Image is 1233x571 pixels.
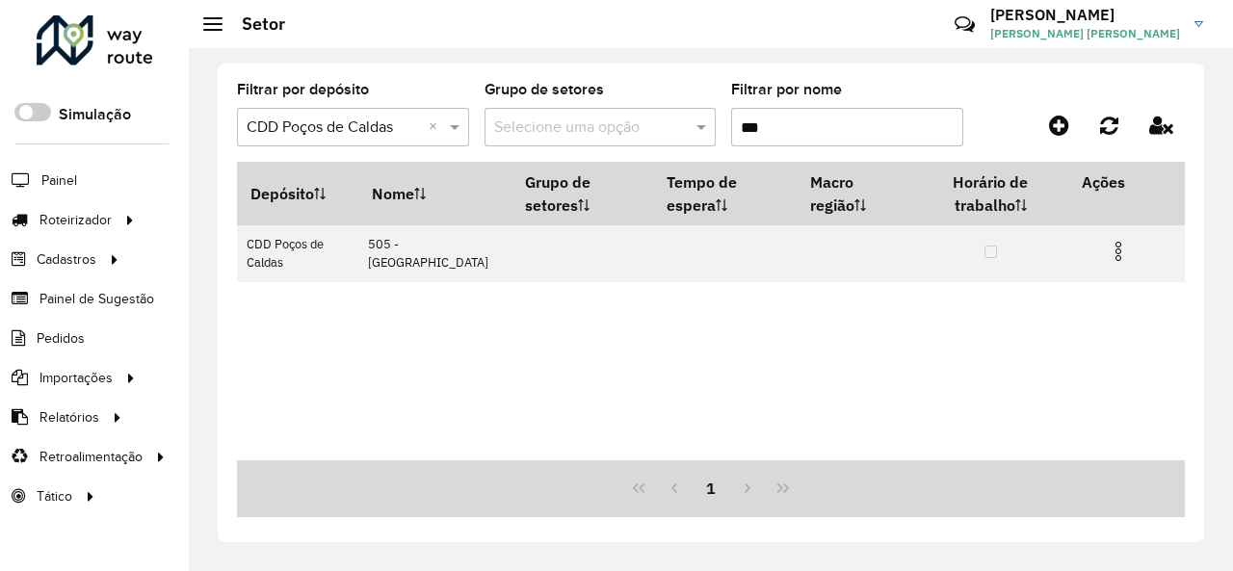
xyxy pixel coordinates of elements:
label: Filtrar por depósito [237,78,369,101]
span: Retroalimentação [39,447,143,467]
span: Painel [41,170,77,191]
th: Horário de trabalho [912,162,1068,225]
a: Contato Rápido [944,4,985,45]
span: Relatórios [39,407,99,428]
span: [PERSON_NAME] [PERSON_NAME] [990,25,1180,42]
h3: [PERSON_NAME] [990,6,1180,24]
label: Grupo de setores [485,78,604,101]
span: Painel de Sugestão [39,289,154,309]
th: Macro região [797,162,912,225]
span: Clear all [429,116,445,139]
button: 1 [693,470,729,506]
th: Tempo de espera [654,162,797,225]
td: CDD Poços de Caldas [237,225,358,282]
th: Depósito [237,162,358,225]
th: Grupo de setores [512,162,654,225]
span: Pedidos [37,328,85,349]
td: 505 - [GEOGRAPHIC_DATA] [358,225,512,282]
label: Filtrar por nome [731,78,842,101]
th: Nome [358,162,512,225]
th: Ações [1068,162,1184,202]
span: Importações [39,368,113,388]
label: Simulação [59,103,131,126]
span: Cadastros [37,249,96,270]
span: Roteirizador [39,210,112,230]
h2: Setor [223,13,285,35]
span: Tático [37,486,72,506]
